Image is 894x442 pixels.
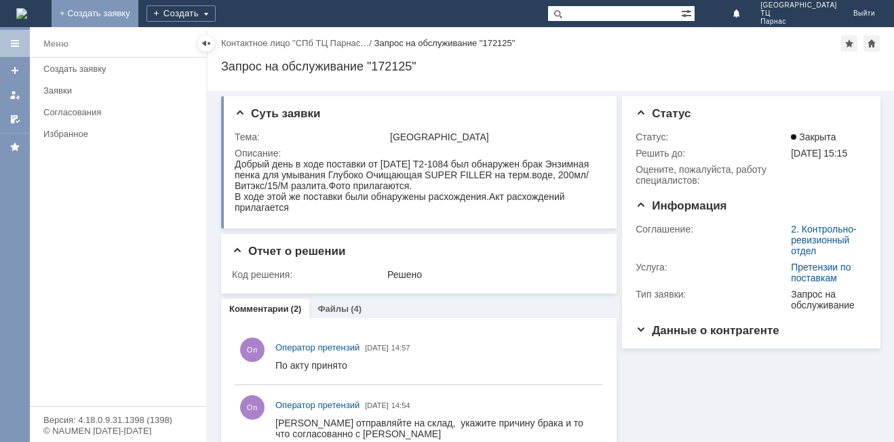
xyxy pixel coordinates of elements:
span: Суть заявки [235,107,320,120]
span: [GEOGRAPHIC_DATA] [760,1,837,9]
span: Данные о контрагенте [636,324,779,337]
a: Перейти на домашнюю страницу [16,8,27,19]
span: Парнас [760,18,837,26]
span: Расширенный поиск [681,6,695,19]
div: (2) [291,304,302,314]
div: © NAUMEN [DATE]-[DATE] [43,426,193,435]
a: Заявки [38,80,203,101]
div: Статус: [636,132,788,142]
div: Соглашение: [636,224,788,235]
div: Создать заявку [43,64,198,74]
span: Отчет о решении [232,245,345,258]
span: Информация [636,199,726,212]
a: 2. Контрольно-ревизионный отдел [791,224,857,256]
div: Добавить в избранное [841,35,857,52]
div: Согласования [43,107,198,117]
div: Запрос на обслуживание "172125" [374,38,516,48]
span: [DATE] [365,401,389,409]
a: Комментарии [229,304,289,314]
div: Решено [387,269,600,280]
div: Решить до: [636,148,788,159]
div: Избранное [43,129,183,139]
a: Файлы [317,304,349,314]
span: Статус [636,107,691,120]
span: 14:54 [391,401,410,409]
span: Оператор претензий [275,342,359,353]
a: Оператор претензий [275,341,359,355]
span: ТЦ [760,9,837,18]
div: Меню [43,36,69,52]
div: Услуга: [636,262,788,273]
a: Претензии по поставкам [791,262,851,283]
div: Описание: [235,148,602,159]
div: Код решения: [232,269,385,280]
div: Версия: 4.18.0.9.31.1398 (1398) [43,416,193,424]
div: Запрос на обслуживание [791,289,861,310]
span: Закрыта [791,132,836,142]
div: Заявки [43,85,198,96]
a: Согласования [38,102,203,123]
div: Oцените, пожалуйста, работу специалистов: [636,164,788,186]
a: Мои согласования [4,108,26,130]
div: Создать [147,5,216,22]
a: Мои заявки [4,84,26,106]
a: Создать заявку [38,58,203,79]
span: Оператор претензий [275,400,359,410]
div: Тип заявки: [636,289,788,300]
a: Оператор претензий [275,399,359,412]
div: (4) [351,304,362,314]
img: logo [16,8,27,19]
span: [DATE] [365,344,389,352]
a: Создать заявку [4,60,26,81]
span: 14:57 [391,344,410,352]
div: Запрос на обслуживание "172125" [221,60,880,73]
div: / [221,38,374,48]
div: [GEOGRAPHIC_DATA] [390,132,600,142]
div: Тема: [235,132,387,142]
a: Контактное лицо "СПб ТЦ Парнас… [221,38,369,48]
div: Скрыть меню [198,35,214,52]
div: Сделать домашней страницей [863,35,880,52]
span: [DATE] 15:15 [791,148,847,159]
